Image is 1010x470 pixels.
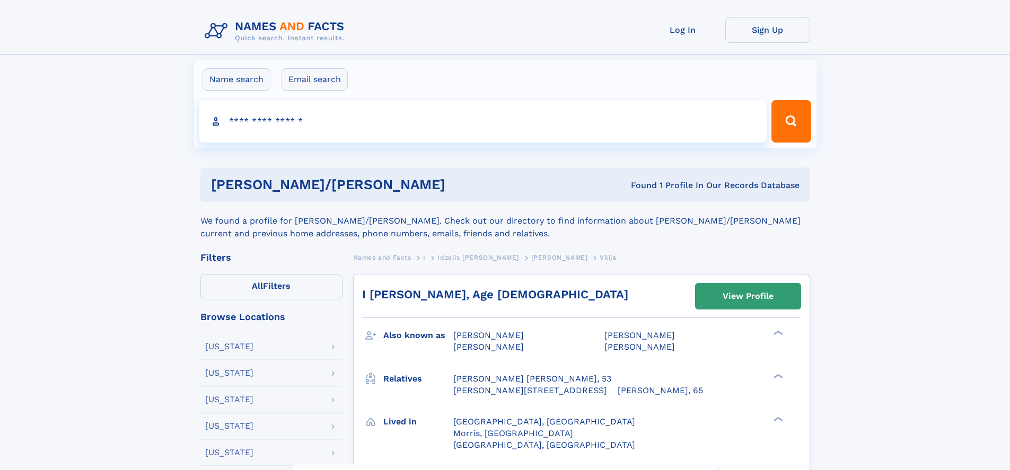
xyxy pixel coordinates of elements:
div: [US_STATE] [205,448,253,457]
input: search input [199,100,767,143]
h1: [PERSON_NAME]/[PERSON_NAME] [211,178,538,191]
a: Sign Up [725,17,810,43]
label: Email search [282,68,348,91]
div: ❯ [771,415,784,422]
h3: Also known as [383,326,453,344]
span: [PERSON_NAME] [604,342,675,352]
span: Vilija [600,254,617,261]
div: View Profile [723,284,774,308]
label: Filters [200,274,342,299]
a: Idzelis [PERSON_NAME] [437,251,519,264]
a: Log In [640,17,725,43]
h3: Relatives [383,370,453,388]
a: Names and Facts [353,251,411,264]
a: [PERSON_NAME] [531,251,588,264]
div: ❯ [771,373,784,379]
span: [PERSON_NAME] [604,330,675,340]
span: [PERSON_NAME] [531,254,588,261]
a: I [PERSON_NAME], Age [DEMOGRAPHIC_DATA] [362,288,628,301]
span: Morris, [GEOGRAPHIC_DATA] [453,428,573,438]
div: [US_STATE] [205,369,253,377]
div: [US_STATE] [205,422,253,430]
span: [PERSON_NAME] [453,342,524,352]
div: [US_STATE] [205,342,253,351]
span: [GEOGRAPHIC_DATA], [GEOGRAPHIC_DATA] [453,440,635,450]
span: I [423,254,426,261]
a: View Profile [696,283,801,309]
a: [PERSON_NAME][STREET_ADDRESS] [453,385,607,396]
div: Found 1 Profile In Our Records Database [538,180,800,191]
div: Filters [200,253,342,262]
div: We found a profile for [PERSON_NAME]/[PERSON_NAME]. Check out our directory to find information a... [200,202,810,240]
h3: Lived in [383,413,453,431]
label: Name search [203,68,270,91]
img: Logo Names and Facts [200,17,353,46]
a: [PERSON_NAME] [PERSON_NAME], 53 [453,373,611,385]
div: [US_STATE] [205,395,253,404]
a: [PERSON_NAME], 65 [618,385,703,396]
button: Search Button [771,100,811,143]
span: [GEOGRAPHIC_DATA], [GEOGRAPHIC_DATA] [453,416,635,427]
span: [PERSON_NAME] [453,330,524,340]
span: All [252,281,263,291]
div: ❯ [771,330,784,336]
span: Idzelis [PERSON_NAME] [437,254,519,261]
a: I [423,251,426,264]
div: Browse Locations [200,312,342,322]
